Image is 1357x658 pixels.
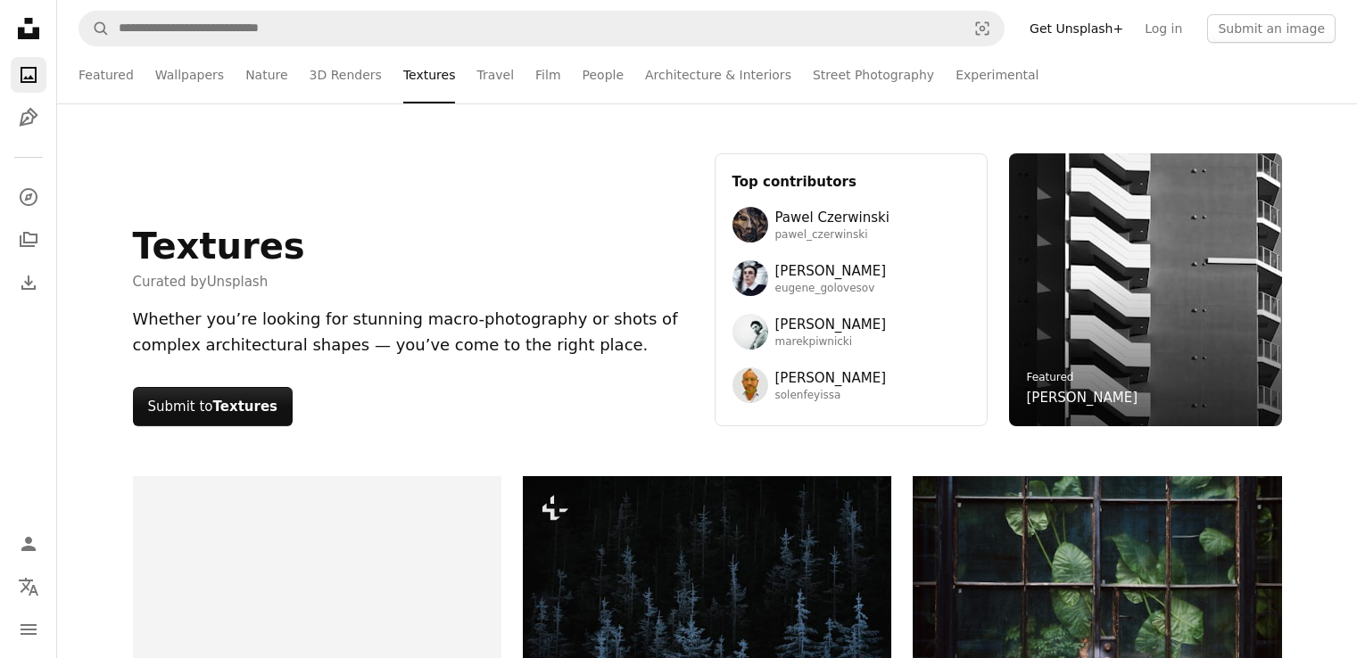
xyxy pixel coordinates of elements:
a: Explore [11,179,46,215]
a: Avatar of user Pawel CzerwinskiPawel Czerwinskipawel_czerwinski [732,207,970,243]
a: Travel [476,46,514,103]
img: Avatar of user Eugene Golovesov [732,260,768,296]
form: Find visuals sitewide [79,11,1005,46]
span: [PERSON_NAME] [775,367,887,389]
button: Language [11,569,46,605]
h1: Textures [133,225,305,267]
a: Avatar of user Eugene Golovesov[PERSON_NAME]eugene_golovesov [732,260,970,296]
a: Lush green plants seen through a weathered glass door. [913,606,1281,622]
div: Whether you’re looking for stunning macro-photography or shots of complex architectural shapes — ... [133,307,693,358]
button: Search Unsplash [79,12,110,45]
img: Avatar of user Marek Piwnicki [732,314,768,350]
a: Nature [245,46,287,103]
img: Avatar of user Solen Feyissa [732,367,768,403]
span: eugene_golovesov [775,282,887,296]
a: Illustrations [11,100,46,136]
a: Avatar of user Solen Feyissa[PERSON_NAME]solenfeyissa [732,367,970,403]
span: [PERSON_NAME] [775,314,887,335]
a: Film [535,46,560,103]
a: [PERSON_NAME] [1027,387,1138,408]
span: Pawel Czerwinski [775,207,889,228]
a: Avatar of user Marek Piwnicki[PERSON_NAME]marekpiwnicki [732,314,970,350]
span: [PERSON_NAME] [775,260,887,282]
a: Featured [1027,371,1074,383]
a: a forest filled with lots of tall trees [523,572,891,588]
span: Curated by [133,271,305,292]
span: solenfeyissa [775,389,887,403]
a: Architecture & Interiors [645,46,791,103]
a: Featured [79,46,134,103]
strong: Textures [213,399,277,415]
span: marekpiwnicki [775,335,887,350]
h3: Top contributors [732,171,970,193]
a: Log in [1134,14,1193,43]
a: Experimental [956,46,1038,103]
img: Avatar of user Pawel Czerwinski [732,207,768,243]
span: pawel_czerwinski [775,228,889,243]
a: Get Unsplash+ [1019,14,1134,43]
a: People [583,46,625,103]
a: Street Photography [813,46,934,103]
button: Submit an image [1207,14,1336,43]
a: 3D Renders [310,46,382,103]
button: Submit toTextures [133,387,293,426]
button: Menu [11,612,46,647]
a: Log in / Sign up [11,526,46,562]
a: Photos [11,57,46,93]
a: Wallpapers [155,46,224,103]
a: Collections [11,222,46,258]
a: Unsplash [207,274,269,290]
a: Download History [11,265,46,300]
button: Visual search [961,12,1004,45]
